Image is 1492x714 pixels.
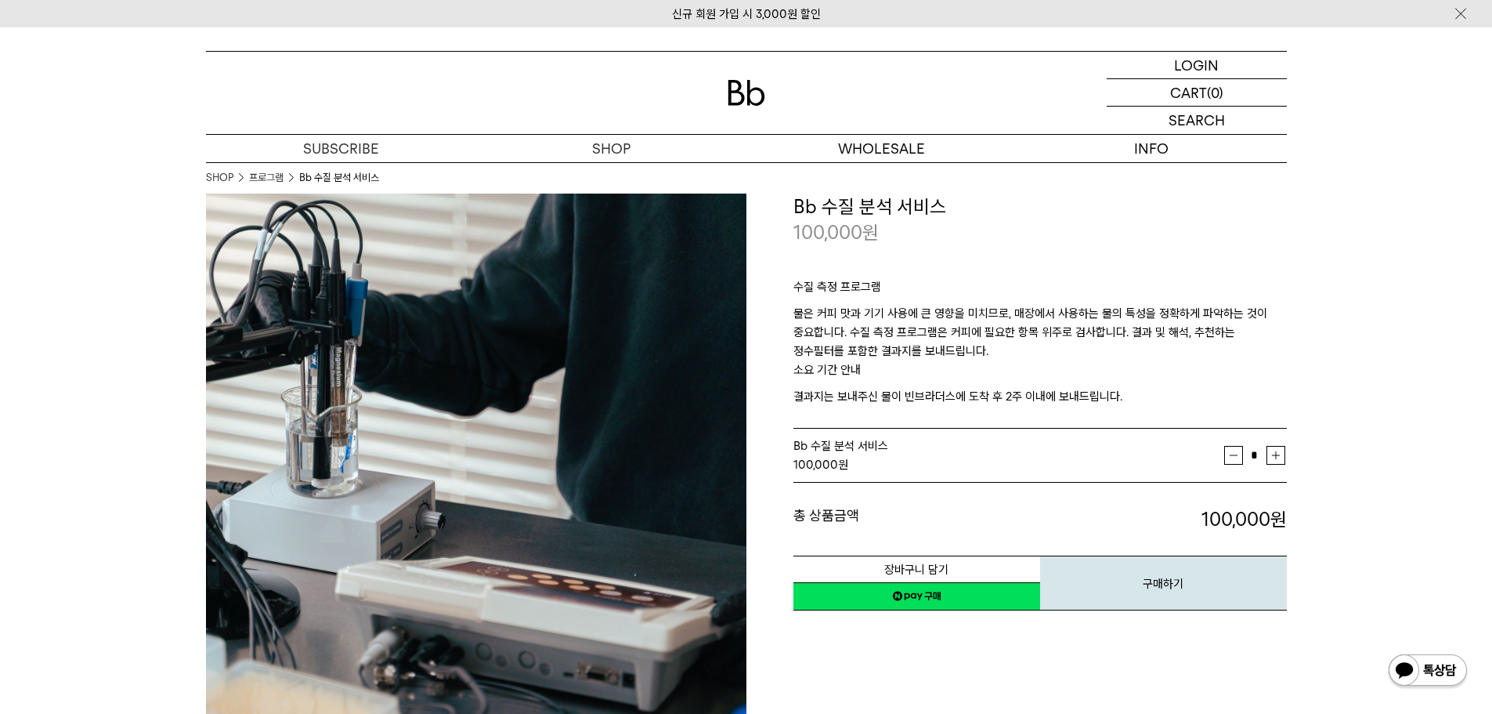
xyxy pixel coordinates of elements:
p: (0) [1207,79,1223,106]
a: 새창 [793,582,1040,611]
a: CART (0) [1107,79,1287,107]
h3: Bb 수질 분석 서비스 [793,194,1287,220]
p: 100,000 [793,219,879,246]
p: LOGIN [1174,52,1219,78]
button: 장바구니 담기 [793,556,1040,583]
span: 원 [862,221,879,244]
a: 신규 회원 가입 시 3,000원 할인 [672,7,821,21]
img: 로고 [728,80,765,106]
button: 증가 [1266,446,1285,465]
strong: 100,000 [1201,508,1287,531]
p: 수질 측정 프로그램 [793,277,1287,304]
strong: 100,000 [793,458,838,472]
a: LOGIN [1107,52,1287,79]
button: 구매하기 [1040,556,1287,611]
p: 소요 기간 안내 [793,361,1287,387]
b: 원 [1270,508,1287,531]
p: SEARCH [1169,107,1225,134]
button: 감소 [1224,446,1243,465]
p: WHOLESALE [746,135,1017,162]
span: Bb 수질 분석 서비스 [793,439,888,453]
a: 프로그램 [249,170,284,186]
p: INFO [1017,135,1287,162]
a: SHOP [206,170,233,186]
p: 결과지는 보내주신 물이 빈브라더스에 도착 후 2주 이내에 보내드립니다. [793,387,1287,406]
p: CART [1170,79,1207,106]
img: 카카오톡 채널 1:1 채팅 버튼 [1387,653,1469,690]
a: SHOP [476,135,746,162]
div: 원 [793,455,1224,474]
a: SUBSCRIBE [206,135,476,162]
li: Bb 수질 분석 서비스 [299,170,379,186]
p: 물은 커피 맛과 기기 사용에 큰 영향을 미치므로, 매장에서 사용하는 물의 특성을 정확하게 파악하는 것이 중요합니다. 수질 측정 프로그램은 커피에 필요한 항목 위주로 검사합니다... [793,304,1287,361]
dt: 총 상품금액 [793,506,1040,533]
